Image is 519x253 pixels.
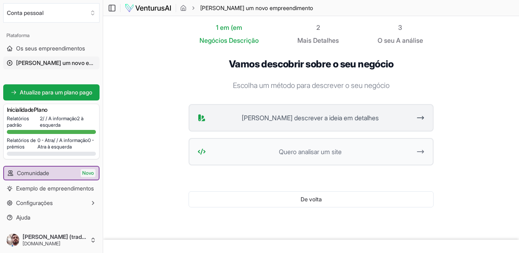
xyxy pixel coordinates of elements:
[7,137,37,150] span: Relatórios de prémios
[180,4,313,12] nav: breadcrumbTradução
[81,169,95,177] span: Novo
[40,115,96,128] span: 2 / / A informação 2 à esquerda
[297,36,311,45] span: Mais
[16,59,96,67] span: [PERSON_NAME] um novo empreendimento
[3,84,100,100] a: Atualize para um plano pago
[3,29,100,42] div: Plataforma
[3,230,100,250] button: [PERSON_NAME] (tradução)[DOMAIN_NAME]
[189,58,434,70] h1: Vamos descobrir sobre o seu negócio
[209,147,411,157] span: Quero analisar um site
[189,104,434,132] button: [PERSON_NAME] descrever a ideia em detalhes
[200,4,313,12] span: [PERSON_NAME] um novo empreendimento
[4,167,99,180] a: ComunidadeNovo
[16,199,53,207] span: Configurações
[3,3,100,23] button: Selecione uma organização
[125,3,172,13] img: Logotipo
[16,44,85,52] span: Os seus empreendimentos
[16,184,94,192] span: Exemplo de empreendimentos
[6,234,19,247] img: ACg8ocK-xhyG6S98Yn8cLON3Efa4ZO2sTsaIOxPD3Q8AGPsMCHPjfmEr=s96-c
[199,23,259,32] div: 1 em (em
[189,80,434,91] p: Escolha um método para descrever o seu negócio
[313,36,339,44] span: Detalhes
[3,56,100,69] a: [PERSON_NAME] um novo empreendimento
[16,213,30,222] span: Ajuda
[199,36,227,45] span: Negócios
[3,42,100,55] a: Os seus empreendimentos
[7,115,40,128] span: Relatórios padrão
[3,182,100,195] a: Exemplo de empreendimentos
[23,240,87,247] span: [DOMAIN_NAME]
[17,169,49,177] span: Comunidade
[37,137,96,150] span: 0 - Atra / / A informação 0 - Atra à esquerda
[297,23,339,32] div: 2
[20,88,92,96] span: Atualize para um plano pago
[23,233,87,240] span: [PERSON_NAME] (tradução)
[378,36,394,45] span: O seu
[189,191,434,207] button: De volta
[7,106,96,114] h3: Inicialidade Plano
[3,211,100,224] a: Ajuda
[396,36,423,44] span: A análise
[378,23,423,32] div: 3
[189,138,434,165] button: Quero analisar um site
[3,197,100,209] button: Configurações
[209,113,411,123] span: [PERSON_NAME] descrever a ideia em detalhes
[229,36,259,44] span: Descrição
